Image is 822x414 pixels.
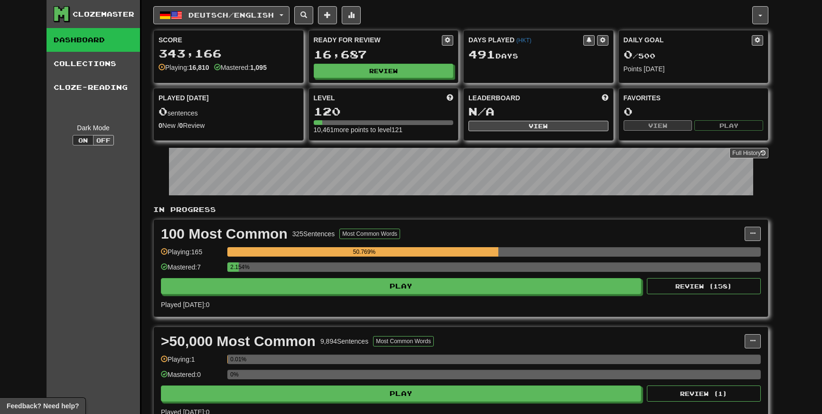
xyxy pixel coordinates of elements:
a: (HKT) [516,37,532,44]
div: Playing: [159,63,209,72]
div: Score [159,35,299,45]
div: Playing: 165 [161,247,223,263]
div: 9,894 Sentences [320,337,368,346]
div: Mastered: 0 [161,370,223,385]
div: Dark Mode [54,123,133,133]
button: Deutsch/English [153,6,290,24]
button: Review (158) [647,278,761,294]
span: Open feedback widget [7,401,79,411]
div: Days Played [468,35,583,45]
span: Deutsch / English [188,11,274,19]
a: Full History [729,148,768,158]
div: Mastered: 7 [161,262,223,278]
div: 100 Most Common [161,227,288,241]
div: 16,687 [314,48,454,60]
button: View [624,120,692,131]
span: Level [314,93,335,103]
div: 343,166 [159,48,299,59]
span: 0 [624,48,633,61]
button: View [468,121,608,131]
div: sentences [159,106,299,118]
div: Day s [468,48,608,61]
div: 325 Sentences [292,229,335,239]
button: Play [161,385,641,402]
button: Most Common Words [373,336,434,347]
a: Collections [47,52,140,76]
div: Favorites [624,93,764,103]
button: Play [694,120,763,131]
div: New / Review [159,121,299,130]
div: Daily Goal [624,35,752,46]
span: Played [DATE] [159,93,209,103]
span: Leaderboard [468,93,520,103]
div: 120 [314,106,454,117]
button: More stats [342,6,361,24]
p: In Progress [153,205,768,214]
button: Off [93,135,114,145]
button: Add sentence to collection [318,6,337,24]
strong: 16,810 [189,64,209,71]
span: 0 [159,105,168,118]
a: Dashboard [47,28,140,52]
button: Play [161,278,641,294]
button: Review [314,64,454,78]
span: 491 [468,48,495,61]
button: Search sentences [294,6,313,24]
div: Playing: 1 [161,355,223,370]
button: Most Common Words [339,229,400,239]
div: 0 [624,106,764,117]
span: / 500 [624,52,655,60]
span: Played [DATE]: 0 [161,301,209,308]
div: 10,461 more points to level 121 [314,125,454,135]
strong: 0 [179,122,183,129]
div: Ready for Review [314,35,442,45]
div: 50.769% [230,247,498,257]
strong: 0 [159,122,162,129]
div: Points [DATE] [624,64,764,74]
span: Score more points to level up [447,93,453,103]
div: 2.154% [230,262,239,272]
button: On [73,135,93,145]
div: Mastered: [214,63,267,72]
strong: 1,095 [250,64,267,71]
div: Clozemaster [73,10,134,19]
span: N/A [468,105,495,118]
button: Review (1) [647,385,761,402]
a: Cloze-Reading [47,76,140,99]
span: This week in points, UTC [602,93,608,103]
div: >50,000 Most Common [161,334,316,348]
